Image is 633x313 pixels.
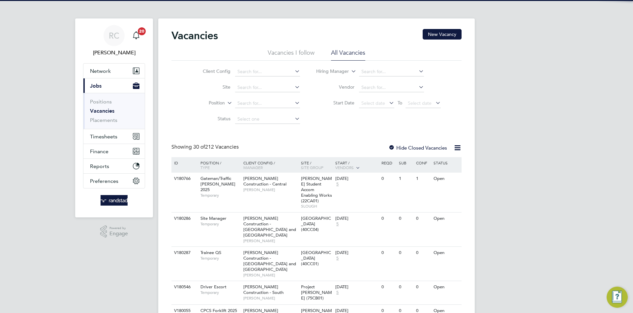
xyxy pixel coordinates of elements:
[414,173,432,185] div: 1
[90,133,117,140] span: Timesheets
[432,247,461,259] div: Open
[243,272,298,278] span: [PERSON_NAME]
[423,29,462,40] button: New Vacancy
[172,213,196,225] div: V180286
[200,193,240,198] span: Temporary
[335,256,340,261] span: 5
[109,31,119,40] span: RC
[335,182,340,187] span: 5
[75,18,153,217] nav: Main navigation
[200,221,240,227] span: Temporary
[109,225,128,231] span: Powered by
[83,25,145,57] a: RC[PERSON_NAME]
[397,173,414,185] div: 1
[335,250,378,256] div: [DATE]
[299,157,334,173] div: Site /
[193,144,239,150] span: 212 Vacancies
[83,93,145,129] div: Jobs
[432,213,461,225] div: Open
[331,49,365,61] li: All Vacancies
[90,83,102,89] span: Jobs
[396,99,404,107] span: To
[90,108,114,114] a: Vacancies
[243,165,263,170] span: Manager
[361,100,385,106] span: Select date
[90,148,108,155] span: Finance
[196,157,242,173] div: Position /
[193,68,230,74] label: Client Config
[83,49,145,57] span: Rebecca Cahill
[83,144,145,158] button: Finance
[397,247,414,259] div: 0
[335,284,378,290] div: [DATE]
[301,204,332,209] span: SLOUGH
[414,213,432,225] div: 0
[397,157,414,168] div: Sub
[243,250,296,272] span: [PERSON_NAME] Construction - [GEOGRAPHIC_DATA] and [GEOGRAPHIC_DATA]
[243,284,284,295] span: [PERSON_NAME] Construction - South
[414,157,432,168] div: Conf
[235,67,300,76] input: Search for...
[90,68,111,74] span: Network
[414,281,432,293] div: 0
[200,284,226,290] span: Driver Escort
[193,144,205,150] span: 30 of
[235,99,300,108] input: Search for...
[90,117,117,123] a: Placements
[432,281,461,293] div: Open
[200,290,240,295] span: Temporary
[138,27,146,35] span: 20
[397,281,414,293] div: 0
[301,250,331,267] span: [GEOGRAPHIC_DATA] (40CC01)
[83,174,145,188] button: Preferences
[101,195,128,206] img: randstad-logo-retina.png
[359,83,424,92] input: Search for...
[432,157,461,168] div: Status
[83,64,145,78] button: Network
[301,176,332,204] span: [PERSON_NAME] Student Accom Enabling Works (22CA01)
[172,281,196,293] div: V180546
[607,287,628,308] button: Engage Resource Center
[335,221,340,227] span: 5
[235,115,300,124] input: Select one
[380,281,397,293] div: 0
[200,256,240,261] span: Temporary
[83,129,145,144] button: Timesheets
[335,290,340,296] span: 5
[90,163,109,169] span: Reports
[172,247,196,259] div: V180287
[193,84,230,90] label: Site
[200,215,226,221] span: Site Manager
[235,83,300,92] input: Search for...
[171,144,240,151] div: Showing
[187,100,225,106] label: Position
[90,178,118,184] span: Preferences
[311,68,349,75] label: Hiring Manager
[172,173,196,185] div: V180766
[301,284,332,301] span: Project [PERSON_NAME] (75CB01)
[301,165,323,170] span: Site Group
[335,165,354,170] span: Vendors
[388,145,447,151] label: Hide Closed Vacancies
[193,116,230,122] label: Status
[335,176,378,182] div: [DATE]
[380,173,397,185] div: 0
[334,157,380,174] div: Start /
[171,29,218,42] h2: Vacancies
[243,176,286,187] span: [PERSON_NAME] Construction - Central
[243,215,296,238] span: [PERSON_NAME] Construction - [GEOGRAPHIC_DATA] and [GEOGRAPHIC_DATA]
[432,173,461,185] div: Open
[200,165,210,170] span: Type
[380,213,397,225] div: 0
[397,213,414,225] div: 0
[100,225,128,238] a: Powered byEngage
[130,25,143,46] a: 20
[243,296,298,301] span: [PERSON_NAME]
[268,49,315,61] li: Vacancies I follow
[83,195,145,206] a: Go to home page
[83,159,145,173] button: Reports
[335,216,378,221] div: [DATE]
[301,215,331,232] span: [GEOGRAPHIC_DATA] (40CC04)
[109,231,128,237] span: Engage
[316,84,354,90] label: Vendor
